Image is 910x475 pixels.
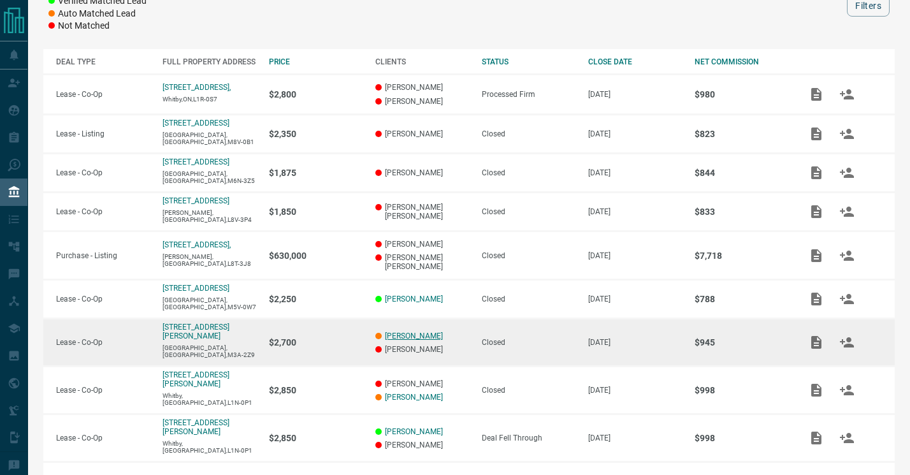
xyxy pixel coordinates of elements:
p: $998 [695,385,788,395]
div: PRICE [269,57,363,66]
a: [STREET_ADDRESS] [162,196,229,205]
p: [PERSON_NAME] [375,129,469,138]
a: [PERSON_NAME] [385,332,443,340]
span: Add / View Documents [801,251,832,259]
p: [GEOGRAPHIC_DATA],[GEOGRAPHIC_DATA],M8V-0B1 [162,131,256,145]
span: Match Clients [832,129,862,138]
p: Lease - Co-Op [56,338,150,347]
p: $2,700 [269,337,363,347]
p: $2,850 [269,433,363,443]
p: [DATE] [588,90,682,99]
p: $945 [695,337,788,347]
p: [GEOGRAPHIC_DATA],[GEOGRAPHIC_DATA],M6N-3Z5 [162,170,256,184]
p: [PERSON_NAME],[GEOGRAPHIC_DATA],L8T-3J8 [162,253,256,267]
p: Lease - Listing [56,129,150,138]
div: Closed [482,338,575,347]
li: Not Matched [48,20,147,33]
a: [STREET_ADDRESS] [162,157,229,166]
span: Match Clients [832,295,862,303]
p: Lease - Co-Op [56,434,150,442]
span: Add / View Documents [801,129,832,138]
p: [PERSON_NAME] [375,83,469,92]
p: $1,850 [269,207,363,217]
p: $788 [695,294,788,304]
a: [STREET_ADDRESS], [162,83,231,92]
li: Auto Matched Lead [48,8,147,20]
p: $833 [695,207,788,217]
p: [STREET_ADDRESS][PERSON_NAME] [162,370,229,388]
p: $998 [695,433,788,443]
span: Add / View Documents [801,386,832,395]
p: $7,718 [695,251,788,261]
p: $2,350 [269,129,363,139]
p: Purchase - Listing [56,251,150,260]
div: Closed [482,168,575,177]
a: [STREET_ADDRESS][PERSON_NAME] [162,323,229,340]
span: Add / View Documents [801,338,832,347]
div: STATUS [482,57,575,66]
span: Match Clients [832,207,862,216]
p: [PERSON_NAME] [375,379,469,388]
div: Processed Firm [482,90,575,99]
a: [PERSON_NAME] [385,393,443,402]
div: DEAL TYPE [56,57,150,66]
p: [DATE] [588,434,682,442]
p: [DATE] [588,338,682,347]
p: Lease - Co-Op [56,90,150,99]
span: Match Clients [832,89,862,98]
p: Whitby,ON,L1R-0S7 [162,96,256,103]
p: [PERSON_NAME] [375,240,469,249]
p: $630,000 [269,251,363,261]
span: Add / View Documents [801,89,832,98]
span: Match Clients [832,168,862,177]
p: Lease - Co-Op [56,168,150,177]
p: $2,850 [269,385,363,395]
p: [DATE] [588,168,682,177]
span: Match Clients [832,386,862,395]
span: Match Clients [832,251,862,259]
p: $2,250 [269,294,363,304]
p: [GEOGRAPHIC_DATA],[GEOGRAPHIC_DATA],M5V-0W7 [162,296,256,311]
div: Closed [482,251,575,260]
p: $1,875 [269,168,363,178]
p: [DATE] [588,129,682,138]
span: Add / View Documents [801,207,832,216]
p: Whitby,[GEOGRAPHIC_DATA],L1N-0P1 [162,440,256,454]
div: CLOSE DATE [588,57,682,66]
p: [DATE] [588,207,682,216]
div: Closed [482,129,575,138]
div: Closed [482,295,575,303]
p: Lease - Co-Op [56,207,150,216]
p: [PERSON_NAME] [PERSON_NAME] [375,253,469,271]
span: Match Clients [832,338,862,347]
span: Add / View Documents [801,434,832,442]
div: FULL PROPERTY ADDRESS [162,57,256,66]
p: $980 [695,89,788,99]
a: [PERSON_NAME] [385,295,443,303]
div: Deal Fell Through [482,434,575,442]
p: [PERSON_NAME],[GEOGRAPHIC_DATA],L8V-3P4 [162,209,256,223]
p: [PERSON_NAME] [375,97,469,106]
p: $823 [695,129,788,139]
p: Lease - Co-Op [56,386,150,395]
span: Add / View Documents [801,168,832,177]
a: [STREET_ADDRESS] [162,284,229,293]
p: [PERSON_NAME] [375,168,469,177]
p: Lease - Co-Op [56,295,150,303]
p: [PERSON_NAME] [PERSON_NAME] [375,203,469,221]
a: [PERSON_NAME] [385,427,443,436]
span: Match Clients [832,434,862,442]
p: [GEOGRAPHIC_DATA],[GEOGRAPHIC_DATA],M3A-2Z9 [162,344,256,358]
a: [STREET_ADDRESS] [162,119,229,128]
a: [STREET_ADDRESS][PERSON_NAME] [162,418,229,436]
p: [DATE] [588,386,682,395]
p: $844 [695,168,788,178]
div: Closed [482,207,575,216]
p: [PERSON_NAME] [375,441,469,449]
